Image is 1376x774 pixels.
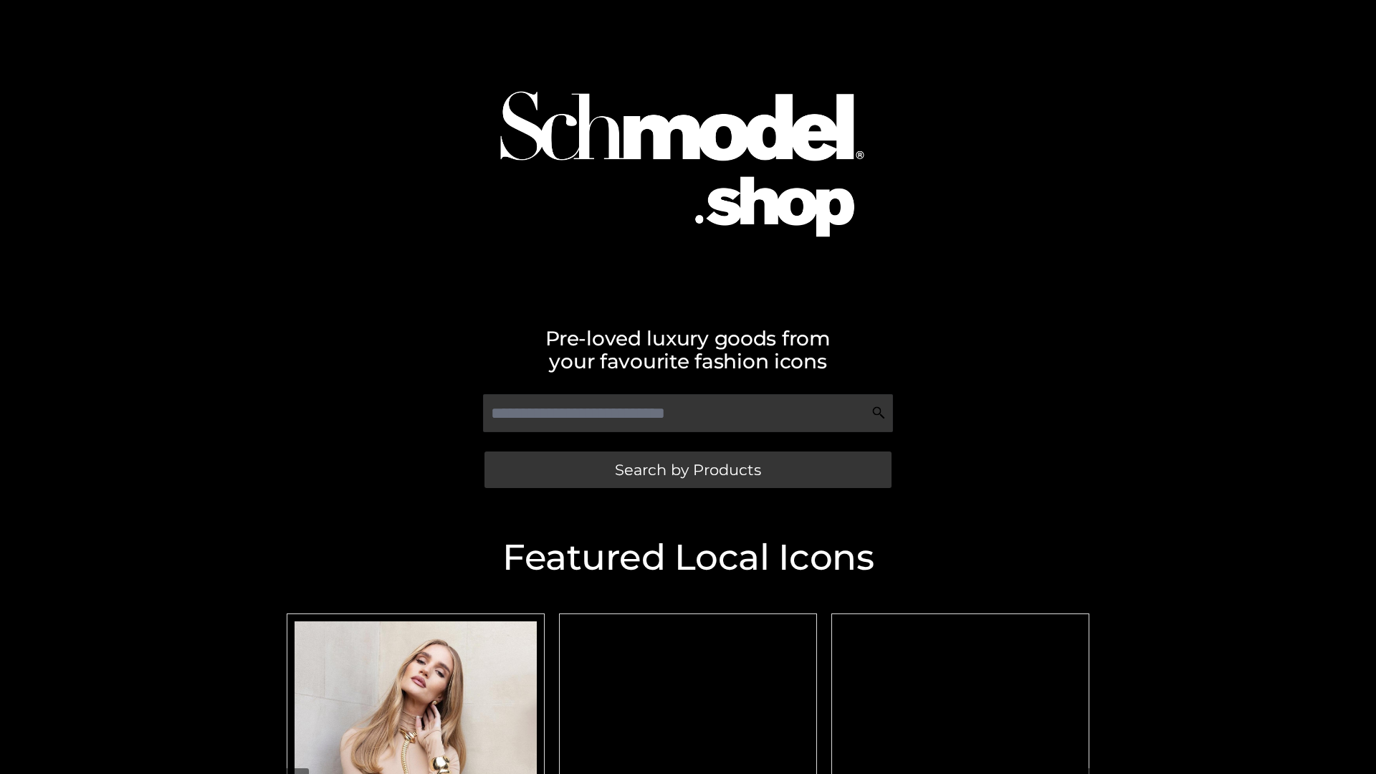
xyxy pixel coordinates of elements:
h2: Pre-loved luxury goods from your favourite fashion icons [279,327,1096,373]
img: Search Icon [871,406,886,420]
span: Search by Products [615,462,761,477]
a: Search by Products [484,451,892,488]
h2: Featured Local Icons​ [279,540,1096,575]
